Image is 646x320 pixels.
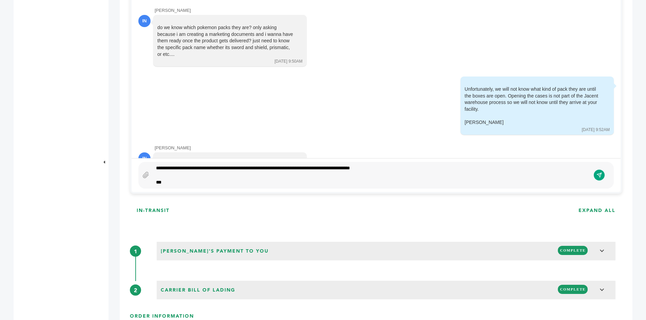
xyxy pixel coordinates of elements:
[137,207,170,214] h3: IN-TRANSIT
[157,24,293,58] div: do we know which pokemon packs they are? only asking because i am creating a marketing documents ...
[579,207,615,214] h3: EXPAND ALL
[159,285,237,296] span: Carrier Bill of Lading
[159,246,271,257] span: [PERSON_NAME]'s Payment to You
[558,285,588,294] span: COMPLETE
[138,152,151,165] div: IN
[155,145,614,151] div: [PERSON_NAME]
[138,15,151,27] div: IN
[465,86,600,126] div: Unfortunately, we will not know what kind of pack they are until the boxes are open. Opening the ...
[465,119,600,126] div: [PERSON_NAME]
[275,59,302,64] div: [DATE] 9:50AM
[558,246,588,255] span: COMPLETE
[155,7,614,14] div: [PERSON_NAME]
[582,127,610,133] div: [DATE] 9:52AM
